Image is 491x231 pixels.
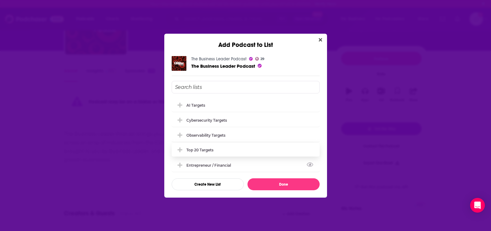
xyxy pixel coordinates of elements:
input: Search lists [172,81,320,93]
button: Done [247,178,320,190]
button: Create New List [172,178,244,190]
div: Observability Targets [186,133,225,138]
div: Cybersecurity Targets [186,118,227,123]
div: Entrepreneur / Financial [186,163,235,168]
div: Top 20 Targets [172,143,320,157]
div: Open Intercom Messenger [470,198,485,213]
div: Add Podcast To List [172,81,320,190]
div: Observability Targets [172,128,320,142]
a: 29 [255,57,265,61]
div: Entrepreneur / Financial [172,158,320,172]
img: The Business Leader Podcast [172,56,186,71]
div: Add Podcast to List [164,34,327,49]
div: AI Targets [172,98,320,112]
span: 29 [260,58,264,60]
div: Cybersecurity Targets [172,113,320,127]
a: The Business Leader Podcast [191,63,255,69]
div: Top 20 Targets [186,148,213,152]
a: The Business Leader Podcast [191,56,247,62]
button: Close [316,36,325,44]
div: AI Targets [186,103,205,108]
